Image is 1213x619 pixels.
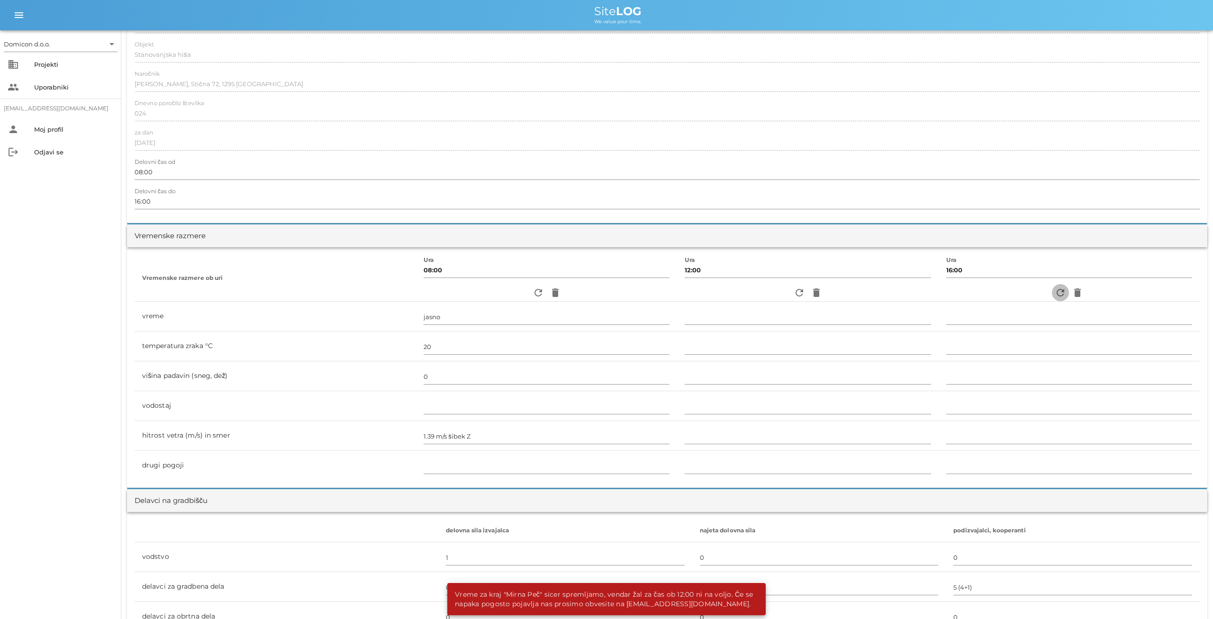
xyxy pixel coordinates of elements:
td: vreme [135,302,416,332]
i: menu [13,9,25,21]
span: We value your time. [594,18,642,25]
td: vodstvo [135,542,438,572]
th: Vremenske razmere ob uri [135,255,416,302]
input: 0 [953,580,1192,595]
i: logout [8,146,19,158]
td: delavci za gradbena dela [135,572,438,602]
td: temperatura zraka °C [135,332,416,361]
th: delovna sila izvajalca [438,520,692,542]
td: drugi pogoji [135,451,416,480]
div: Moj profil [34,126,114,133]
i: refresh [794,287,805,298]
input: 0 [446,550,685,565]
i: arrow_drop_down [106,38,118,50]
label: Delovni čas do [135,188,175,195]
iframe: Chat Widget [1077,517,1213,619]
label: Ura [685,257,695,264]
label: Naročnik [135,71,160,78]
label: za dan [135,129,153,136]
div: Delavci na gradbišču [135,495,208,506]
i: person [8,124,19,135]
input: 0 [446,580,685,595]
i: delete [1072,287,1083,298]
label: Objekt [135,41,154,48]
td: vodostaj [135,391,416,421]
div: Domicon d.o.o. [4,36,118,52]
b: LOG [616,4,642,18]
div: Vremenske razmere [135,231,206,242]
th: podizvajalci, kooperanti [946,520,1200,542]
i: delete [811,287,822,298]
i: refresh [1055,287,1066,298]
label: Delovni čas od [135,159,175,166]
i: people [8,81,19,93]
i: delete [550,287,561,298]
input: 0 [700,550,939,565]
i: business [8,59,19,70]
div: Pripomoček za klepet [1077,517,1213,619]
td: višina padavin (sneg, dež) [135,361,416,391]
div: Vreme za kraj "Mirna Peč" sicer spremljamo, vendar žal za čas ob 12:00 ni na voljo. Če se napaka ... [447,583,762,615]
input: 0 [953,550,1192,565]
span: Site [594,4,642,18]
label: Ura [946,257,957,264]
div: Domicon d.o.o. [4,40,50,48]
th: najeta dolovna sila [692,520,946,542]
input: 0 [700,580,939,595]
label: Dnevno poročilo številka [135,100,204,107]
i: refresh [533,287,544,298]
div: Uporabniki [34,83,114,91]
label: Ura [424,257,434,264]
td: hitrost vetra (m/s) in smer [135,421,416,451]
div: Odjavi se [34,148,114,156]
div: Projekti [34,61,114,68]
